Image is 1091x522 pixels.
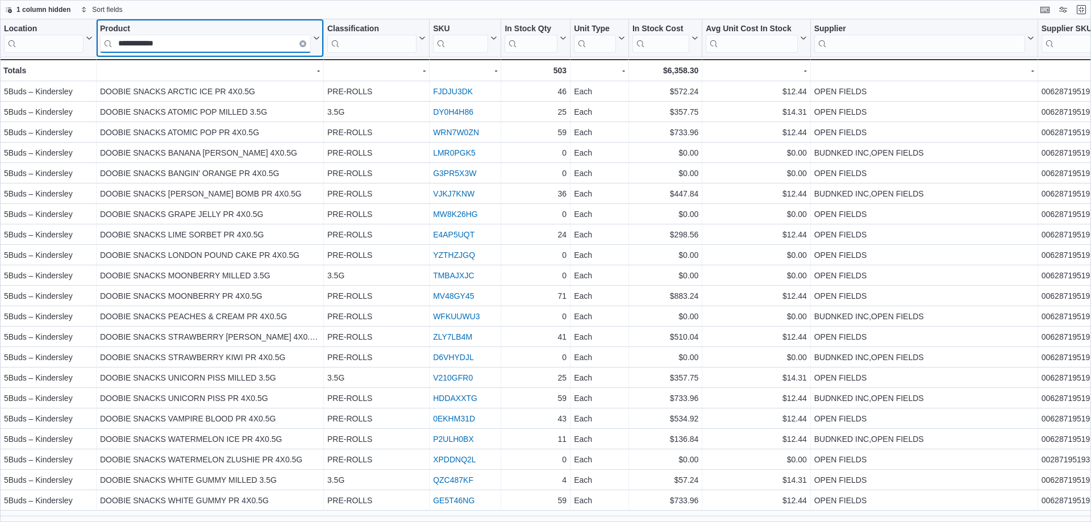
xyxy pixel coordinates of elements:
div: OPEN FIELDS [814,126,1034,139]
div: Each [574,166,625,180]
div: $14.31 [706,473,806,487]
div: 59 [505,494,567,507]
div: $0.00 [706,310,806,323]
div: $12.44 [706,85,806,98]
div: 71 [505,289,567,303]
div: 0 [505,269,567,282]
div: 46 [505,85,567,98]
div: 36 [505,187,567,201]
div: 4 [505,473,567,487]
button: Sort fields [76,3,127,16]
div: $14.31 [706,371,806,385]
div: $12.44 [706,412,806,425]
div: 5Buds – Kindersley [4,473,93,487]
div: PRE-ROLLS [327,310,426,323]
div: 3.5G [327,371,426,385]
div: - [433,64,497,77]
div: 11 [505,432,567,446]
a: MW8K26HG [433,210,478,219]
div: DOOBIE SNACKS MOONBERRY MILLED 3.5G [100,269,320,282]
a: VJKJ7KNW [433,189,474,198]
div: Each [574,453,625,466]
div: 5Buds – Kindersley [4,228,93,241]
div: DOOBIE SNACKS PEACHES & CREAM PR 4X0.5G [100,310,320,323]
a: G3PR5X3W [433,169,476,178]
div: 25 [505,371,567,385]
div: 5Buds – Kindersley [4,350,93,364]
div: Each [574,473,625,487]
div: $12.44 [706,187,806,201]
div: $733.96 [632,126,698,139]
div: Each [574,391,625,405]
div: 24 [505,228,567,241]
div: OPEN FIELDS [814,105,1034,119]
div: - [706,64,806,77]
div: Each [574,248,625,262]
div: DOOBIE SNACKS BANANA [PERSON_NAME] 4X0.5G [100,146,320,160]
a: E4AP5UQT [433,230,474,239]
button: In Stock Qty [505,24,567,53]
button: Display options [1056,3,1070,16]
div: 41 [505,330,567,344]
div: PRE-ROLLS [327,228,426,241]
div: Unit Type [574,24,616,53]
div: 5Buds – Kindersley [4,310,93,323]
div: BUDNKED INC,OPEN FIELDS [814,187,1034,201]
div: Each [574,126,625,139]
div: 503 [505,64,567,77]
div: Avg Unit Cost In Stock [706,24,797,53]
div: Each [574,146,625,160]
div: OPEN FIELDS [814,228,1034,241]
div: 5Buds – Kindersley [4,289,93,303]
button: ProductClear input [100,24,320,53]
div: $357.75 [632,371,698,385]
div: Each [574,207,625,221]
div: Location [4,24,84,35]
div: 59 [505,126,567,139]
div: $534.92 [632,412,698,425]
div: Supplier [814,24,1025,53]
div: 5Buds – Kindersley [4,412,93,425]
div: Each [574,187,625,201]
button: Exit fullscreen [1075,3,1088,16]
div: Classification [327,24,417,53]
div: DOOBIE SNACKS ATOMIC POP PR 4X0.5G [100,126,320,139]
div: Each [574,228,625,241]
div: 25 [505,105,567,119]
a: WFKUUWU3 [433,312,480,321]
div: DOOBIE SNACKS BANGIN' ORANGE PR 4X0.5G [100,166,320,180]
a: DY0H4H86 [433,107,473,116]
div: OPEN FIELDS [814,248,1034,262]
div: SKU [433,24,488,35]
div: SKU URL [433,24,488,53]
div: Unit Type [574,24,616,35]
div: - [574,64,625,77]
div: In Stock Cost [632,24,689,35]
div: $0.00 [706,350,806,364]
div: PRE-ROLLS [327,289,426,303]
div: DOOBIE SNACKS LIME SORBET PR 4X0.5G [100,228,320,241]
div: PRE-ROLLS [327,494,426,507]
div: DOOBIE SNACKS MOONBERRY PR 4X0.5G [100,289,320,303]
div: In Stock Qty [505,24,557,53]
a: YZTHZJGQ [433,250,475,260]
div: DOOBIE SNACKS WATERMELON ZLUSHIE PR 4X0.5G [100,453,320,466]
div: $0.00 [632,453,698,466]
div: $510.04 [632,330,698,344]
div: Each [574,310,625,323]
div: 5Buds – Kindersley [4,494,93,507]
div: Supplier [814,24,1025,35]
div: OPEN FIELDS [814,371,1034,385]
a: HDDAXXTG [433,394,477,403]
div: BUDNKED INC,OPEN FIELDS [814,391,1034,405]
div: $883.24 [632,289,698,303]
div: 5Buds – Kindersley [4,207,93,221]
a: D6VHYDJL [433,353,474,362]
div: DOOBIE SNACKS ATOMIC POP MILLED 3.5G [100,105,320,119]
div: $0.00 [632,207,698,221]
div: Each [574,330,625,344]
div: OPEN FIELDS [814,289,1034,303]
div: Product [100,24,311,53]
div: Avg Unit Cost In Stock [706,24,797,35]
div: Each [574,432,625,446]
